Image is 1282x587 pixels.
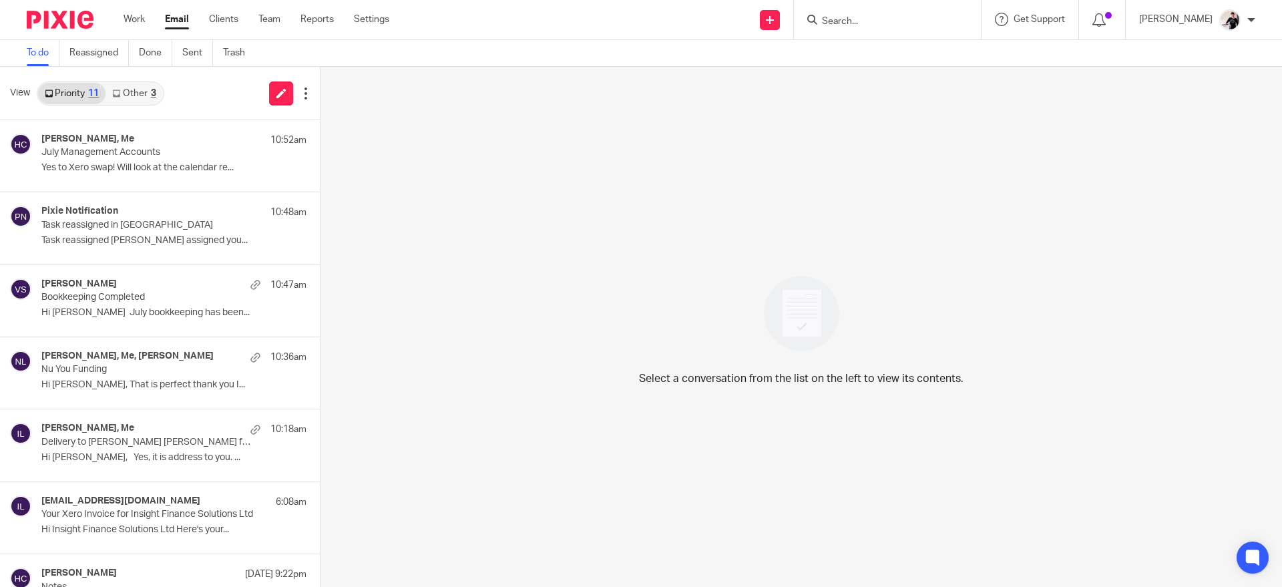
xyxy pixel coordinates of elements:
[41,452,306,463] p: Hi [PERSON_NAME], Yes, it is address to you. ...
[10,86,30,100] span: View
[245,568,306,581] p: [DATE] 9:22pm
[270,206,306,219] p: 10:48am
[10,134,31,155] img: svg%3E
[10,206,31,227] img: svg%3E
[41,351,214,362] h4: [PERSON_NAME], Me, [PERSON_NAME]
[165,13,189,26] a: Email
[41,235,306,246] p: Task reassigned [PERSON_NAME] assigned you...
[41,379,306,391] p: Hi [PERSON_NAME], That is perfect thank you I...
[300,13,334,26] a: Reports
[139,40,172,66] a: Done
[41,220,254,231] p: Task reassigned in [GEOGRAPHIC_DATA]
[41,162,306,174] p: Yes to Xero swap! Will look at the calendar re...
[258,13,280,26] a: Team
[88,89,99,98] div: 11
[41,423,134,434] h4: [PERSON_NAME], Me
[10,496,31,517] img: svg%3E
[105,83,162,104] a: Other3
[182,40,213,66] a: Sent
[41,509,254,520] p: Your Xero Invoice for Insight Finance Solutions Ltd
[10,351,31,372] img: svg%3E
[639,371,964,387] p: Select a conversation from the list on the left to view its contents.
[354,13,389,26] a: Settings
[41,278,117,290] h4: [PERSON_NAME]
[209,13,238,26] a: Clients
[124,13,145,26] a: Work
[41,437,254,448] p: Delivery to [PERSON_NAME] [PERSON_NAME] for yourself
[270,423,306,436] p: 10:18am
[270,351,306,364] p: 10:36am
[41,496,200,507] h4: [EMAIL_ADDRESS][DOMAIN_NAME]
[27,40,59,66] a: To do
[270,134,306,147] p: 10:52am
[69,40,129,66] a: Reassigned
[41,134,134,145] h4: [PERSON_NAME], Me
[223,40,255,66] a: Trash
[1014,15,1065,24] span: Get Support
[270,278,306,292] p: 10:47am
[41,147,254,158] p: July Management Accounts
[1219,9,1241,31] img: AV307615.jpg
[10,278,31,300] img: svg%3E
[755,267,848,360] img: image
[41,206,118,217] h4: Pixie Notification
[41,292,254,303] p: Bookkeeping Completed
[151,89,156,98] div: 3
[41,307,306,319] p: Hi [PERSON_NAME] July bookkeeping has been...
[41,524,306,536] p: Hi Insight Finance Solutions Ltd Here's your...
[1139,13,1213,26] p: [PERSON_NAME]
[27,11,93,29] img: Pixie
[10,423,31,444] img: svg%3E
[41,364,254,375] p: Nu You Funding
[276,496,306,509] p: 6:08am
[41,568,117,579] h4: [PERSON_NAME]
[38,83,105,104] a: Priority11
[821,16,941,28] input: Search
